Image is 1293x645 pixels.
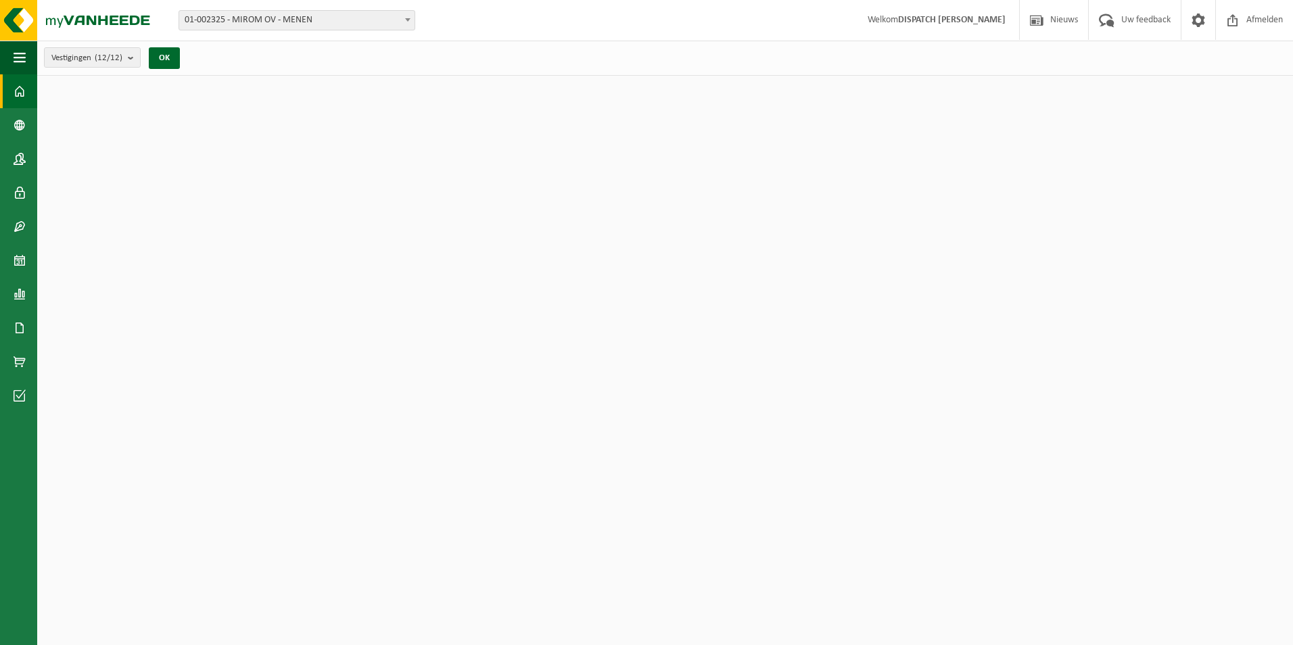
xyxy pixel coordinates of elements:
[95,53,122,62] count: (12/12)
[149,47,180,69] button: OK
[44,47,141,68] button: Vestigingen(12/12)
[179,11,415,30] span: 01-002325 - MIROM OV - MENEN
[898,15,1006,25] strong: DISPATCH [PERSON_NAME]
[179,10,415,30] span: 01-002325 - MIROM OV - MENEN
[51,48,122,68] span: Vestigingen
